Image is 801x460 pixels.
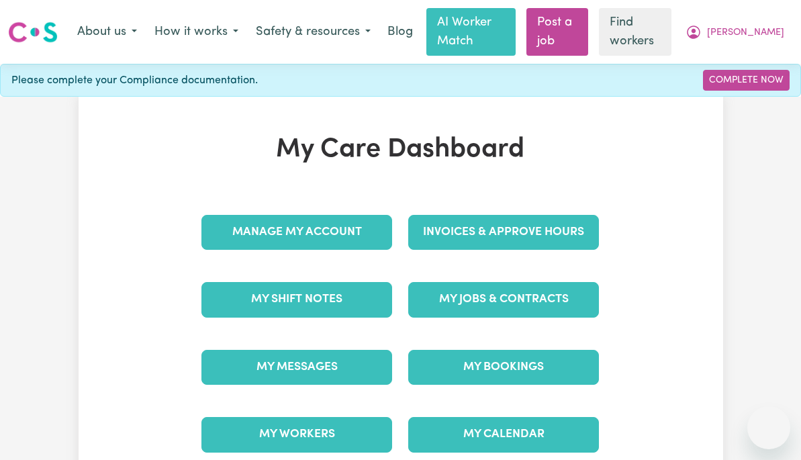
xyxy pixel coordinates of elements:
button: My Account [677,18,793,46]
h1: My Care Dashboard [193,134,607,167]
img: Careseekers logo [8,20,58,44]
a: Blog [379,17,421,47]
a: Complete Now [703,70,790,91]
iframe: Button to launch messaging window [747,406,790,449]
button: How it works [146,18,247,46]
a: Manage My Account [201,215,392,250]
a: My Bookings [408,350,599,385]
a: AI Worker Match [426,8,516,56]
a: My Jobs & Contracts [408,282,599,317]
a: My Messages [201,350,392,385]
a: Post a job [526,8,588,56]
span: Please complete your Compliance documentation. [11,73,258,89]
button: About us [68,18,146,46]
span: [PERSON_NAME] [707,26,784,40]
a: Careseekers logo [8,17,58,48]
a: Invoices & Approve Hours [408,215,599,250]
button: Safety & resources [247,18,379,46]
a: My Workers [201,417,392,452]
a: My Calendar [408,417,599,452]
a: My Shift Notes [201,282,392,317]
a: Find workers [599,8,671,56]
